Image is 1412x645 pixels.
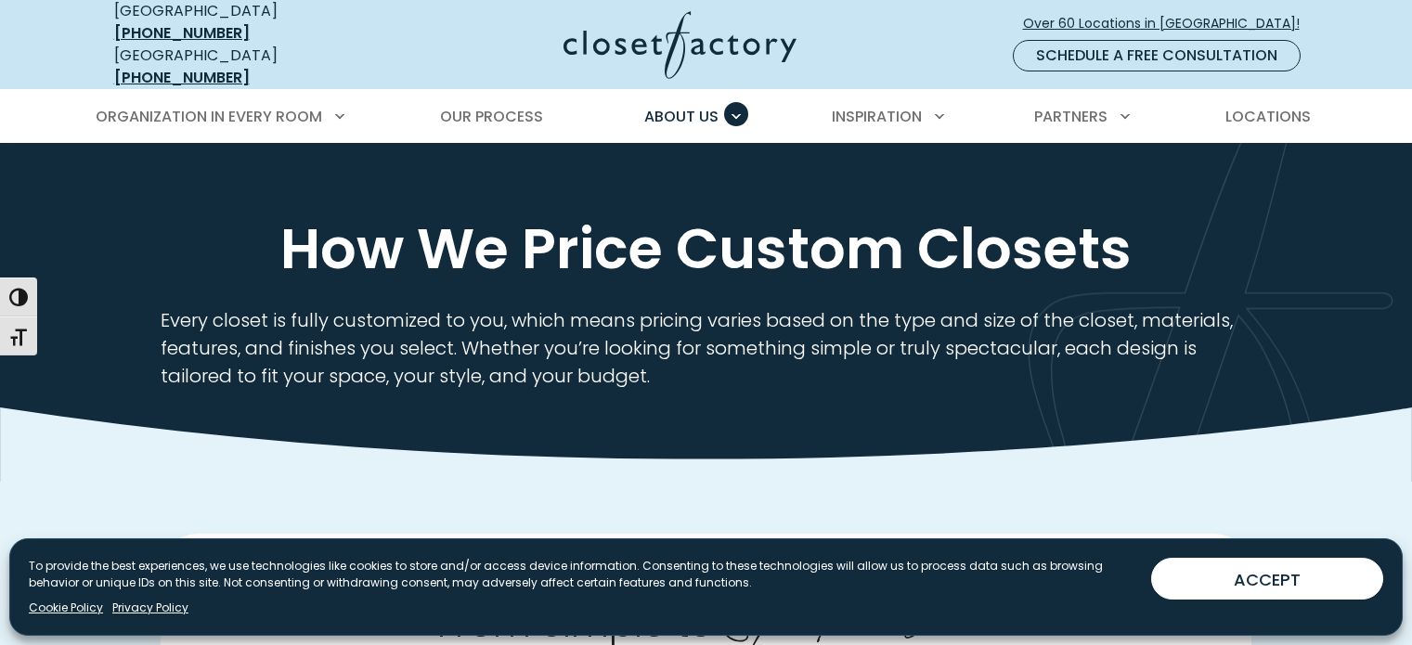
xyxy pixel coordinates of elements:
span: Our Process [440,106,543,127]
div: [GEOGRAPHIC_DATA] [114,45,383,89]
p: To provide the best experiences, we use technologies like cookies to store and/or access device i... [29,558,1136,591]
a: Schedule a Free Consultation [1013,40,1301,71]
span: About Us [644,106,719,127]
a: Over 60 Locations in [GEOGRAPHIC_DATA]! [1022,7,1315,40]
a: Cookie Policy [29,600,103,616]
a: [PHONE_NUMBER] [114,67,250,88]
img: Closet Factory Logo [564,11,797,79]
span: Over 60 Locations in [GEOGRAPHIC_DATA]! [1023,14,1315,33]
button: ACCEPT [1151,558,1383,600]
p: Every closet is fully customized to you, which means pricing varies based on the type and size of... [161,306,1251,390]
a: Privacy Policy [112,600,188,616]
span: Locations [1225,106,1311,127]
h1: How We Price Custom Closets [110,213,1302,284]
a: [PHONE_NUMBER] [114,22,250,44]
span: Partners [1034,106,1108,127]
span: Inspiration [832,106,922,127]
nav: Primary Menu [83,91,1330,143]
span: Organization in Every Room [96,106,322,127]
